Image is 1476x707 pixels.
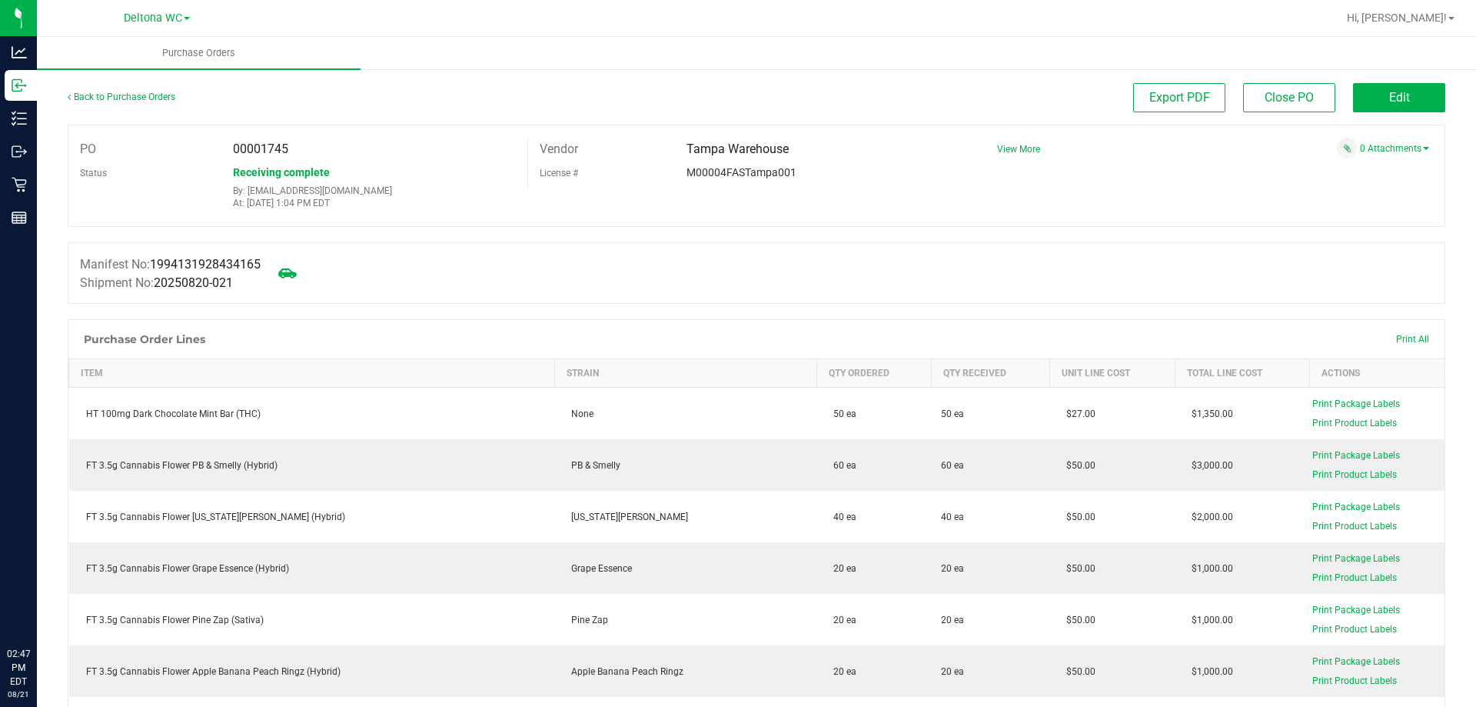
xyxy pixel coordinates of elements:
[80,274,233,292] label: Shipment No:
[1175,359,1309,388] th: Total Line Cost
[540,162,578,185] label: License #
[78,407,546,421] div: HT 100mg Dark Chocolate Mint Bar (THC)
[124,12,182,25] span: Deltona WC
[1059,666,1095,677] span: $50.00
[12,144,27,159] inline-svg: Outbound
[826,615,856,625] span: 20 ea
[12,210,27,225] inline-svg: Reports
[563,615,608,625] span: Pine Zap
[7,647,30,689] p: 02:47 PM EDT
[1265,90,1314,105] span: Close PO
[1312,469,1397,480] span: Print Product Labels
[941,665,964,679] span: 20 ea
[1149,90,1210,105] span: Export PDF
[80,255,261,274] label: Manifest No:
[233,198,516,208] p: At: [DATE] 1:04 PM EDT
[12,111,27,126] inline-svg: Inventory
[68,92,175,102] a: Back to Purchase Orders
[12,78,27,93] inline-svg: Inbound
[826,666,856,677] span: 20 ea
[78,613,546,627] div: FT 3.5g Cannabis Flower Pine Zap (Sativa)
[540,138,578,161] label: Vendor
[1360,143,1429,154] a: 0 Attachments
[1312,624,1397,635] span: Print Product Labels
[941,613,964,627] span: 20 ea
[997,144,1040,155] a: View More
[1347,12,1447,24] span: Hi, [PERSON_NAME]!
[78,459,546,472] div: FT 3.5g Cannabis Flower PB & Smelly (Hybrid)
[1312,605,1400,615] span: Print Package Labels
[1059,563,1095,574] span: $50.00
[37,37,361,69] a: Purchase Orders
[78,665,546,679] div: FT 3.5g Cannabis Flower Apple Banana Peach Ringz (Hybrid)
[941,510,964,524] span: 40 ea
[84,333,205,345] h1: Purchase Order Lines
[941,562,964,575] span: 20 ea
[941,407,964,421] span: 50 ea
[1312,656,1400,667] span: Print Package Labels
[1133,83,1225,112] button: Export PDF
[1312,572,1397,583] span: Print Product Labels
[826,512,856,522] span: 40 ea
[78,562,546,575] div: FT 3.5g Cannabis Flower Grape Essence (Hybrid)
[1049,359,1175,388] th: Unit Line Cost
[1184,512,1233,522] span: $2,000.00
[1059,615,1095,625] span: $50.00
[1312,418,1397,429] span: Print Product Labels
[686,142,789,156] span: Tampa Warehouse
[15,584,61,630] iframe: Resource center
[1243,83,1335,112] button: Close PO
[80,138,96,161] label: PO
[1059,460,1095,471] span: $50.00
[150,257,261,272] span: 1994131928434165
[563,563,632,574] span: Grape Essence
[826,409,856,419] span: 50 ea
[826,460,856,471] span: 60 ea
[1312,675,1397,686] span: Print Product Labels
[563,512,688,522] span: [US_STATE][PERSON_NAME]
[563,666,683,677] span: Apple Banana Peach Ringz
[1184,563,1233,574] span: $1,000.00
[1059,409,1095,419] span: $27.00
[12,177,27,192] inline-svg: Retail
[1312,502,1400,512] span: Print Package Labels
[1396,334,1429,345] span: Print All
[69,359,555,388] th: Item
[233,185,516,196] p: By: [EMAIL_ADDRESS][DOMAIN_NAME]
[554,359,816,388] th: Strain
[826,563,856,574] span: 20 ea
[141,46,256,60] span: Purchase Orders
[941,459,964,472] span: 60 ea
[563,460,620,471] span: PB & Smelly
[7,689,30,700] p: 08/21
[272,258,303,288] span: Mark as not Arrived
[1312,399,1400,409] span: Print Package Labels
[154,275,233,290] span: 20250820-021
[1310,359,1444,388] th: Actions
[1059,512,1095,522] span: $50.00
[1337,138,1358,158] span: Attach a document
[1353,83,1445,112] button: Edit
[563,409,593,419] span: None
[233,142,288,156] span: 00001745
[1389,90,1410,105] span: Edit
[1184,460,1233,471] span: $3,000.00
[233,166,330,178] span: Receiving complete
[686,166,796,178] span: M00004FASTampa001
[932,359,1050,388] th: Qty Received
[1184,409,1233,419] span: $1,350.00
[1184,666,1233,677] span: $1,000.00
[816,359,931,388] th: Qty Ordered
[1312,553,1400,564] span: Print Package Labels
[1184,615,1233,625] span: $1,000.00
[12,45,27,60] inline-svg: Analytics
[78,510,546,524] div: FT 3.5g Cannabis Flower [US_STATE][PERSON_NAME] (Hybrid)
[1312,521,1397,532] span: Print Product Labels
[1312,450,1400,461] span: Print Package Labels
[80,162,107,185] label: Status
